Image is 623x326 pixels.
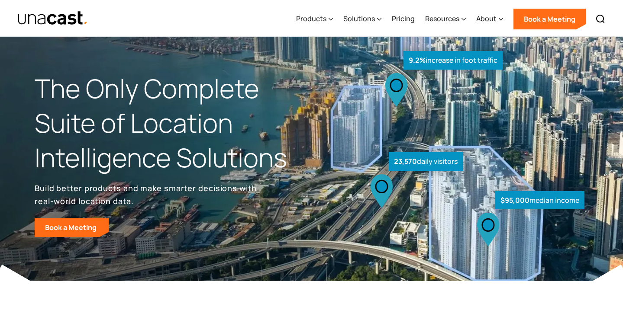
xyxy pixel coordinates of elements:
div: median income [495,191,584,210]
div: Resources [425,1,466,37]
strong: $95,000 [500,195,529,205]
strong: 23,570 [394,157,417,166]
div: About [476,13,497,24]
a: home [17,11,88,26]
img: Unacast text logo [17,11,88,26]
div: Products [296,13,326,24]
div: increase in foot traffic [403,51,503,70]
a: Book a Meeting [513,9,586,29]
a: Pricing [392,1,415,37]
div: About [476,1,503,37]
div: Solutions [343,1,381,37]
div: Solutions [343,13,375,24]
div: Products [296,1,333,37]
div: Resources [425,13,459,24]
h1: The Only Complete Suite of Location Intelligence Solutions [35,71,312,175]
div: daily visitors [389,152,463,171]
p: Build better products and make smarter decisions with real-world location data. [35,182,260,208]
a: Book a Meeting [35,218,109,237]
strong: 9.2% [409,55,426,65]
img: Search icon [595,14,606,24]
